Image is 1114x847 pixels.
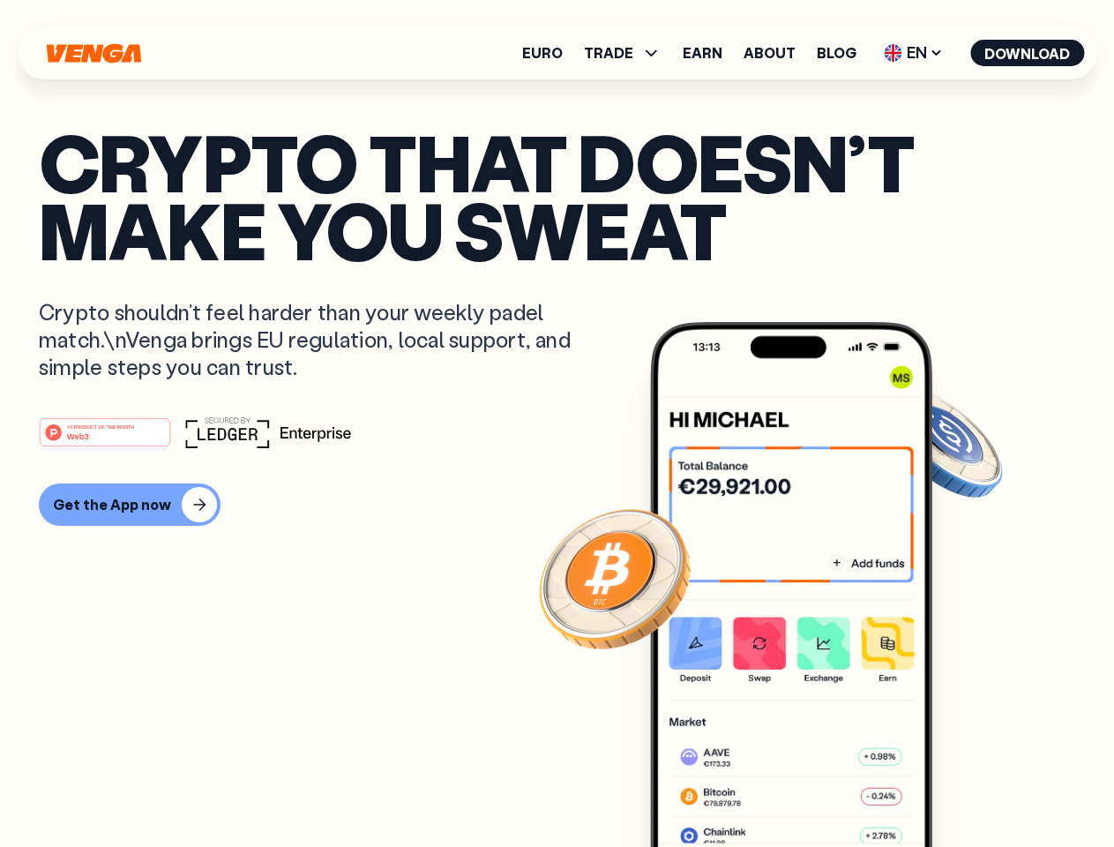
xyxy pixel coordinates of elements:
tspan: #1 PRODUCT OF THE MONTH [67,423,134,429]
svg: Home [44,43,143,64]
tspan: Web3 [67,431,89,440]
img: Bitcoin [535,498,694,657]
a: Earn [683,46,722,60]
img: flag-uk [884,44,901,62]
a: Euro [522,46,563,60]
a: Blog [817,46,856,60]
button: Get the App now [39,483,221,526]
span: EN [878,39,949,67]
a: About [744,46,796,60]
a: #1 PRODUCT OF THE MONTHWeb3 [39,428,171,451]
a: Get the App now [39,483,1075,526]
p: Crypto that doesn’t make you sweat [39,128,1075,263]
button: Download [970,40,1084,66]
span: TRADE [584,42,662,64]
span: TRADE [584,46,633,60]
p: Crypto shouldn’t feel harder than your weekly padel match.\nVenga brings EU regulation, local sup... [39,298,596,381]
img: USDC coin [879,379,1006,506]
div: Get the App now [53,496,171,513]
